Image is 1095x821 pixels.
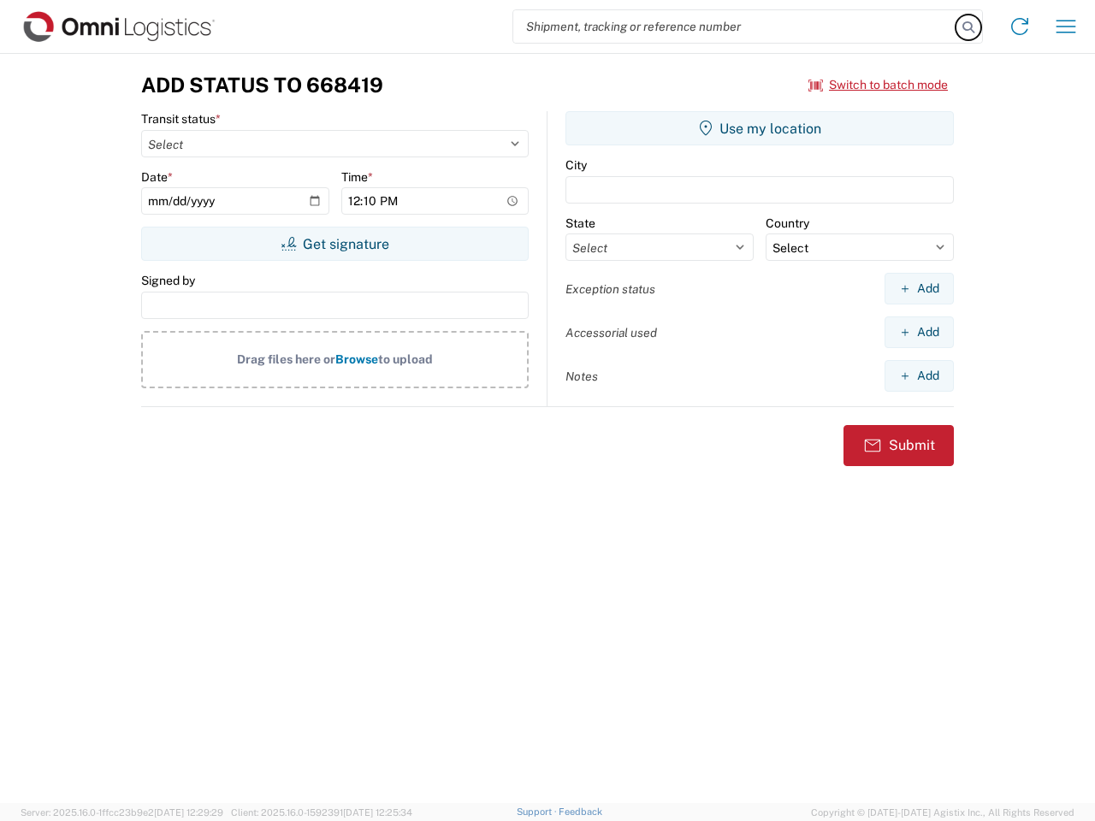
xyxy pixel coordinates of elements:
[565,216,595,231] label: State
[141,227,529,261] button: Get signature
[808,71,948,99] button: Switch to batch mode
[237,352,335,366] span: Drag files here or
[843,425,954,466] button: Submit
[885,273,954,304] button: Add
[565,369,598,384] label: Notes
[335,352,378,366] span: Browse
[341,169,373,185] label: Time
[343,807,412,818] span: [DATE] 12:25:34
[565,111,954,145] button: Use my location
[378,352,433,366] span: to upload
[766,216,809,231] label: Country
[231,807,412,818] span: Client: 2025.16.0-1592391
[885,360,954,392] button: Add
[565,325,657,340] label: Accessorial used
[141,73,383,97] h3: Add Status to 668419
[21,807,223,818] span: Server: 2025.16.0-1ffcc23b9e2
[559,806,602,817] a: Feedback
[141,169,173,185] label: Date
[154,807,223,818] span: [DATE] 12:29:29
[517,806,559,817] a: Support
[141,273,195,288] label: Signed by
[141,111,221,127] label: Transit status
[885,316,954,348] button: Add
[811,805,1074,820] span: Copyright © [DATE]-[DATE] Agistix Inc., All Rights Reserved
[565,157,587,173] label: City
[565,281,655,297] label: Exception status
[513,10,956,43] input: Shipment, tracking or reference number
